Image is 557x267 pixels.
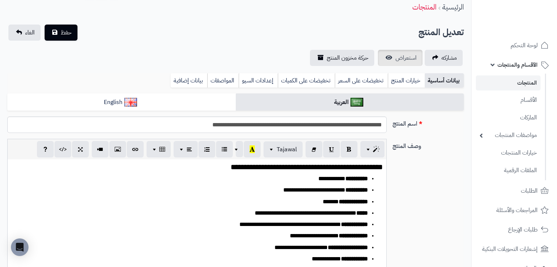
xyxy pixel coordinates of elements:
[442,1,464,12] a: الرئيسية
[61,28,72,37] span: حفظ
[11,238,29,256] div: Open Intercom Messenger
[476,37,553,54] a: لوحة التحكم
[442,53,457,62] span: مشاركه
[476,182,553,200] a: الطلبات
[511,40,538,51] span: لوحة التحكم
[507,14,550,30] img: logo-2.png
[418,25,464,40] h2: تعديل المنتج
[171,73,207,88] a: بيانات إضافية
[476,163,541,178] a: الملفات الرقمية
[425,73,464,88] a: بيانات أساسية
[476,201,553,219] a: المراجعات والأسئلة
[124,98,137,107] img: English
[310,50,374,66] a: حركة مخزون المنتج
[207,73,239,88] a: المواصفات
[482,244,538,254] span: إشعارات التحويلات البنكية
[476,75,541,90] a: المنتجات
[335,73,388,88] a: تخفيضات على السعر
[521,186,538,196] span: الطلبات
[278,73,335,88] a: تخفيضات على الكميات
[25,28,35,37] span: الغاء
[476,240,553,258] a: إشعارات التحويلات البنكية
[351,98,363,107] img: العربية
[476,110,541,126] a: الماركات
[496,205,538,215] span: المراجعات والأسئلة
[378,50,423,66] a: استعراض
[277,145,297,154] span: Tajawal
[497,60,538,70] span: الأقسام والمنتجات
[476,221,553,238] a: طلبات الإرجاع
[390,139,467,151] label: وصف المنتج
[327,53,368,62] span: حركة مخزون المنتج
[476,127,541,143] a: مواصفات المنتجات
[395,53,417,62] span: استعراض
[388,73,425,88] a: خيارات المنتج
[425,50,463,66] a: مشاركه
[45,25,77,41] button: حفظ
[8,25,41,41] a: الغاء
[476,145,541,161] a: خيارات المنتجات
[7,93,236,111] a: English
[264,141,303,157] button: Tajawal
[390,116,467,128] label: اسم المنتج
[236,93,464,111] a: العربية
[508,225,538,235] span: طلبات الإرجاع
[412,1,436,12] a: المنتجات
[476,92,541,108] a: الأقسام
[239,73,278,88] a: إعدادات السيو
